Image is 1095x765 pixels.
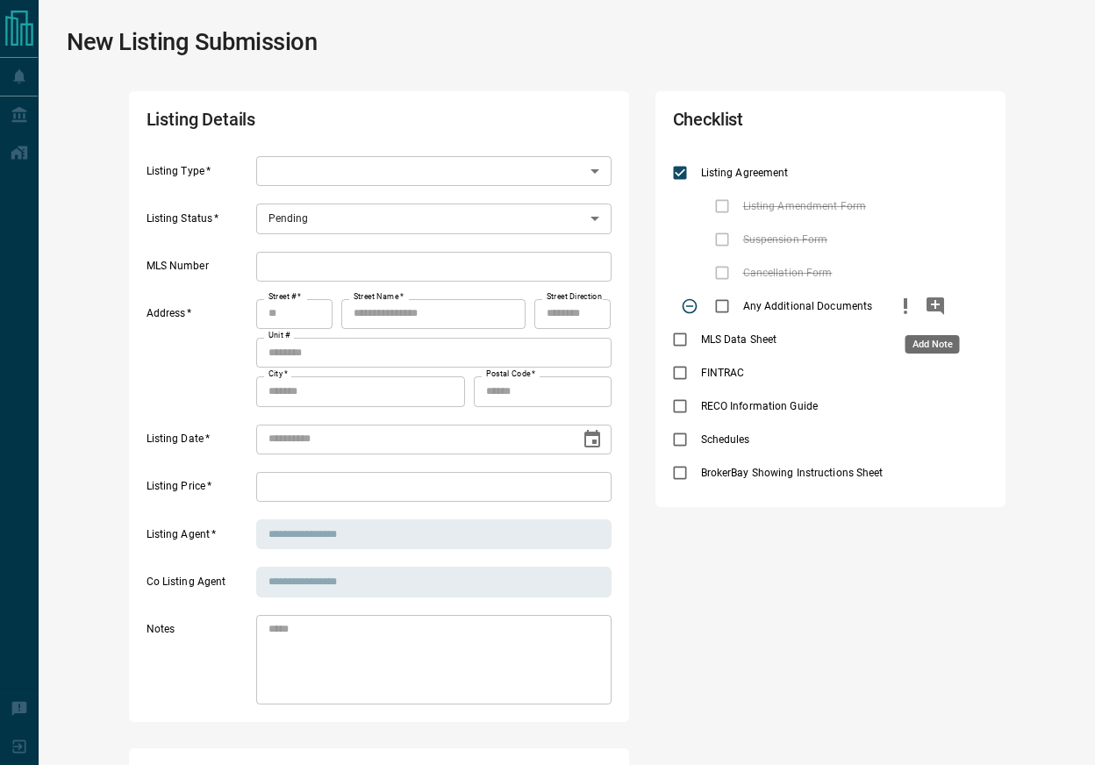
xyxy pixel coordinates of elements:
[67,28,318,56] h1: New Listing Submission
[486,368,535,380] label: Postal Code
[547,291,602,303] label: Street Direction
[268,368,288,380] label: City
[354,291,404,303] label: Street Name
[147,306,252,406] label: Address
[147,527,252,550] label: Listing Agent
[697,398,822,414] span: RECO Information Guide
[268,291,301,303] label: Street #
[147,432,252,454] label: Listing Date
[697,332,782,347] span: MLS Data Sheet
[739,298,877,314] span: Any Additional Documents
[739,232,833,247] span: Suspension Form
[905,335,960,354] div: Add Note
[147,164,252,187] label: Listing Type
[697,432,755,447] span: Schedules
[147,259,252,282] label: MLS Number
[891,290,920,323] button: priority
[147,109,426,139] h2: Listing Details
[256,204,612,233] div: Pending
[920,290,950,323] button: add note
[147,575,252,597] label: Co Listing Agent
[739,198,870,214] span: Listing Amendment Form
[673,109,862,139] h2: Checklist
[673,290,706,323] span: Toggle Applicable
[575,422,610,457] button: Choose date
[697,465,888,481] span: BrokerBay Showing Instructions Sheet
[697,165,793,181] span: Listing Agreement
[147,211,252,234] label: Listing Status
[147,622,252,704] label: Notes
[739,265,837,281] span: Cancellation Form
[697,365,749,381] span: FINTRAC
[268,330,290,341] label: Unit #
[147,479,252,502] label: Listing Price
